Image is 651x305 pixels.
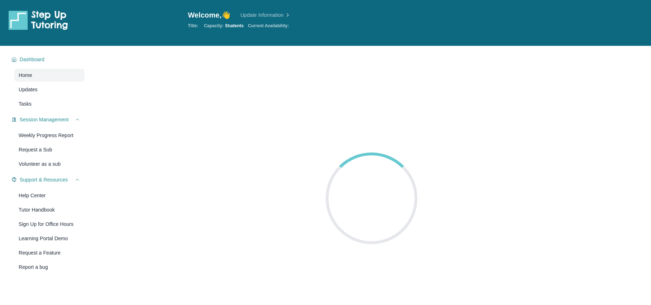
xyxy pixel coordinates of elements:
[17,56,80,63] button: Dashboard
[14,189,85,202] a: Help Center
[14,232,85,245] a: Learning Portal Demo
[14,69,85,82] a: Home
[19,100,32,107] span: Tasks
[14,218,85,231] a: Sign Up for Office Hours
[20,116,69,123] span: Session Management
[225,23,244,29] span: Students
[14,261,85,273] a: Report a bug
[14,97,85,110] a: Tasks
[14,83,85,96] a: Updates
[19,86,38,93] span: Updates
[14,143,85,156] a: Request a Sub
[204,23,224,29] span: Capacity:
[248,23,289,29] span: Current Availability:
[188,23,198,29] span: Title:
[20,176,68,183] span: Support & Resources
[188,10,231,20] span: Welcome, 👋
[240,11,291,19] a: Update Information
[17,116,80,123] button: Session Management
[19,72,32,79] span: Home
[14,129,85,142] a: Weekly Progress Report
[14,158,85,170] a: Volunteer as a sub
[17,176,80,183] button: Support & Resources
[20,56,44,63] span: Dashboard
[14,203,85,216] a: Tutor Handbook
[14,246,85,259] a: Request a Feature
[283,11,291,19] img: Chevron Right
[9,10,68,30] img: logo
